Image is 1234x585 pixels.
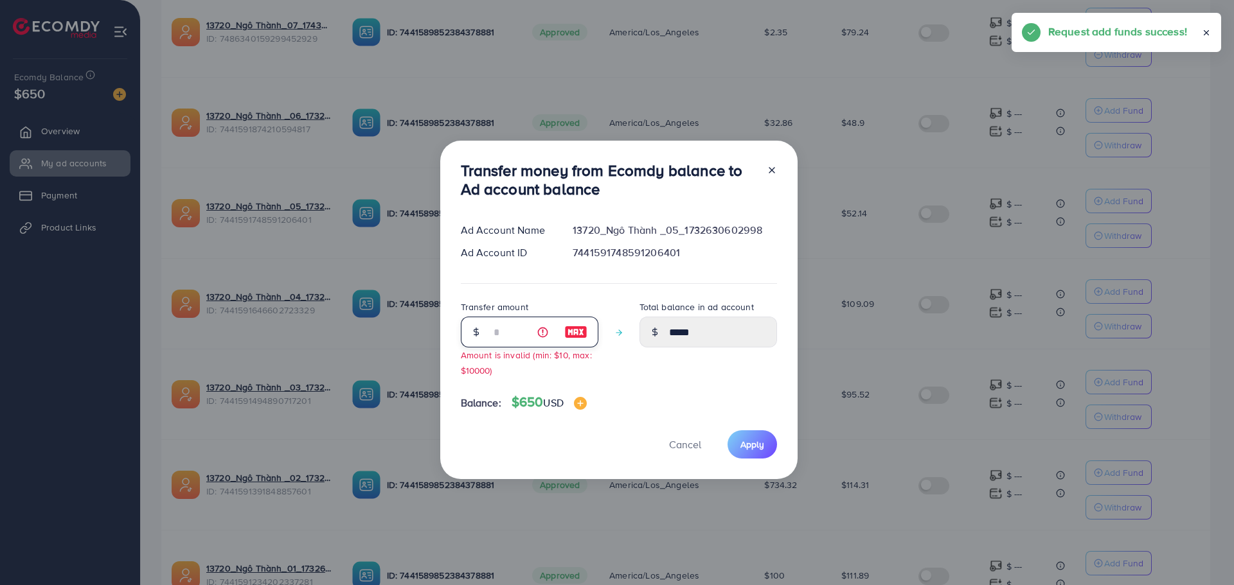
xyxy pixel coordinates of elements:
[728,430,777,458] button: Apply
[1179,527,1224,575] iframe: Chat
[461,349,592,376] small: Amount is invalid (min: $10, max: $10000)
[564,324,587,340] img: image
[562,223,787,238] div: 13720_Ngô Thành _05_1732630602998
[461,161,756,198] h3: Transfer money from Ecomdy balance to Ad account balance
[512,394,587,410] h4: $650
[639,301,754,313] label: Total balance in ad account
[451,245,563,260] div: Ad Account ID
[461,396,501,410] span: Balance:
[669,437,701,451] span: Cancel
[1048,23,1187,40] h5: Request add funds success!
[543,396,563,410] span: USD
[562,245,787,260] div: 7441591748591206401
[740,438,764,451] span: Apply
[574,397,587,410] img: image
[653,430,717,458] button: Cancel
[461,301,528,313] label: Transfer amount
[451,223,563,238] div: Ad Account Name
